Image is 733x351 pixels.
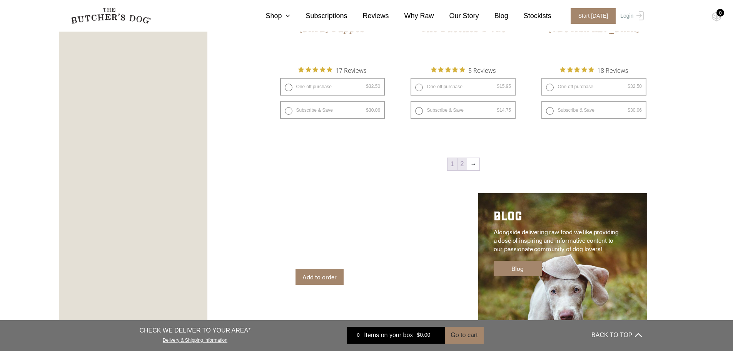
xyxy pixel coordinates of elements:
[411,78,516,96] label: One-off purchase
[468,64,496,76] span: 5 Reviews
[298,64,366,76] button: Rated 4.9 out of 5 stars from 17 reviews. Jump to reviews.
[296,269,344,285] a: Add to order
[366,107,380,113] bdi: 30.06
[280,78,385,96] label: One-off purchase
[280,101,385,119] label: Subscribe & Save
[411,101,516,119] label: Subscribe & Save
[497,84,499,89] span: $
[716,9,724,17] div: 0
[250,11,290,21] a: Shop
[431,64,496,76] button: Rated 5 out of 5 stars from 5 reviews. Jump to reviews.
[467,158,479,170] a: →
[563,8,619,24] a: Start [DATE]
[628,107,630,113] span: $
[628,84,630,89] span: $
[296,208,422,228] h2: APOTHECARY
[494,261,542,276] a: Blog
[479,11,508,21] a: Blog
[417,332,420,338] span: $
[274,24,391,60] h2: [DATE] Supper
[366,84,369,89] span: $
[541,101,646,119] label: Subscribe & Save
[508,11,551,21] a: Stockists
[364,331,413,340] span: Items on your box
[366,107,369,113] span: $
[347,327,445,344] a: 0 Items on your box $0.00
[597,64,628,76] span: 18 Reviews
[497,84,511,89] bdi: 15.95
[497,107,511,113] bdi: 14.75
[163,336,227,343] a: Delivery & Shipping Information
[560,64,628,76] button: Rated 4.9 out of 5 stars from 18 reviews. Jump to reviews.
[712,12,721,22] img: TBD_Cart-Empty.png
[347,11,389,21] a: Reviews
[434,11,479,21] a: Our Story
[405,24,521,60] h2: The Butcher’s Cat
[389,11,434,21] a: Why Raw
[541,78,646,96] label: One-off purchase
[494,228,620,253] p: Alongside delivering raw food we like providing a dose of inspiring and informative content to ou...
[571,8,616,24] span: Start [DATE]
[447,158,457,170] span: Page 1
[618,8,643,24] a: Login
[494,208,620,228] h2: BLOG
[417,332,430,338] bdi: 0.00
[445,327,483,344] button: Go to cart
[497,107,499,113] span: $
[366,84,380,89] bdi: 32.50
[628,84,642,89] bdi: 32.50
[352,331,364,339] div: 0
[296,228,422,262] p: Adored Beast Apothecary is a line of all-natural pet products designed to support your dog’s heal...
[628,107,642,113] bdi: 30.06
[336,64,366,76] span: 17 Reviews
[290,11,347,21] a: Subscriptions
[536,24,652,60] h2: [GEOGRAPHIC_DATA]
[591,326,641,344] button: BACK TO TOP
[139,326,250,335] p: CHECK WE DELIVER TO YOUR AREA*
[457,158,467,170] a: Page 2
